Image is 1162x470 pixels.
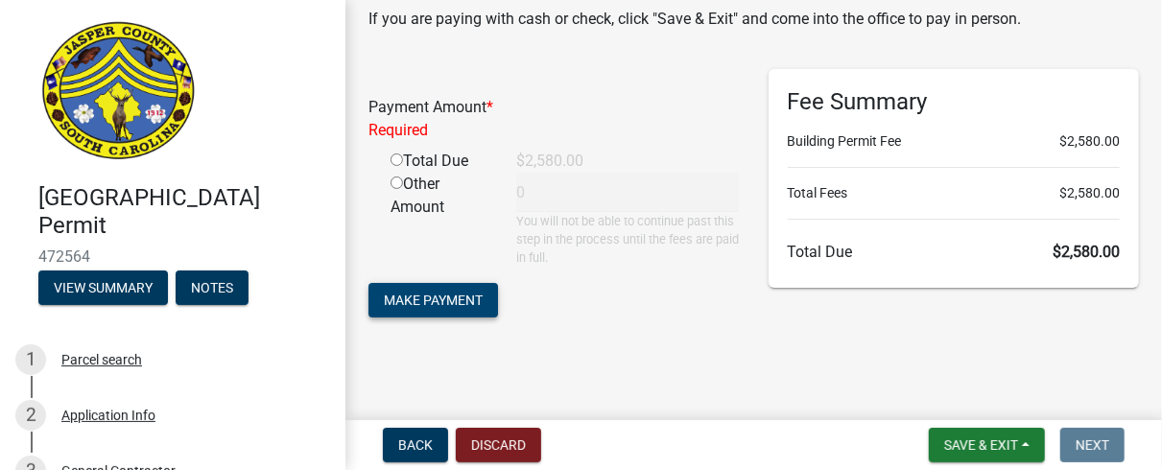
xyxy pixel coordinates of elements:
[944,437,1018,453] span: Save & Exit
[38,184,330,240] h4: [GEOGRAPHIC_DATA] Permit
[1060,428,1125,462] button: Next
[398,437,433,453] span: Back
[788,183,1121,203] li: Total Fees
[38,247,307,266] span: 472564
[788,88,1121,116] h6: Fee Summary
[456,428,541,462] button: Discard
[354,96,754,142] div: Payment Amount
[61,353,142,366] div: Parcel search
[15,344,46,375] div: 1
[1053,243,1120,261] span: $2,580.00
[15,400,46,431] div: 2
[376,150,502,173] div: Total Due
[1059,131,1120,152] span: $2,580.00
[61,409,155,422] div: Application Info
[376,173,502,268] div: Other Amount
[38,270,168,305] button: View Summary
[368,119,740,142] div: Required
[368,8,1021,31] p: If you are paying with cash or check, click "Save & Exit" and come into the office to pay in person.
[1059,183,1120,203] span: $2,580.00
[383,428,448,462] button: Back
[38,281,168,296] wm-modal-confirm: Summary
[38,20,199,164] img: Jasper County, South Carolina
[176,270,249,305] button: Notes
[176,281,249,296] wm-modal-confirm: Notes
[368,283,498,317] button: Make Payment
[929,428,1045,462] button: Save & Exit
[788,131,1121,152] li: Building Permit Fee
[1076,437,1109,453] span: Next
[384,292,483,307] span: Make Payment
[788,243,1121,261] h6: Total Due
